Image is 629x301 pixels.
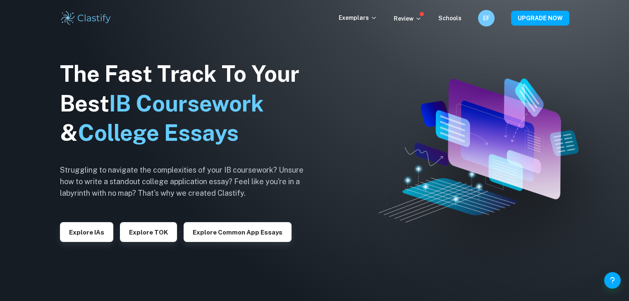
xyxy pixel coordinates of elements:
h1: The Fast Track To Your Best & [60,59,316,148]
h6: Struggling to navigate the complexities of your IB coursework? Unsure how to write a standout col... [60,164,316,199]
a: Explore TOK [120,228,177,236]
h6: EF [481,14,491,23]
span: IB Coursework [109,90,264,116]
p: Exemplars [339,13,377,22]
button: UPGRADE NOW [511,11,569,26]
p: Review [394,14,422,23]
button: Explore IAs [60,222,113,242]
button: Help and Feedback [604,272,621,289]
a: Schools [438,15,462,21]
a: Explore IAs [60,228,113,236]
button: Explore TOK [120,222,177,242]
a: Explore Common App essays [184,228,292,236]
button: Explore Common App essays [184,222,292,242]
span: College Essays [78,120,239,146]
img: Clastify logo [60,10,112,26]
button: EF [478,10,495,26]
img: Clastify hero [378,78,579,223]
